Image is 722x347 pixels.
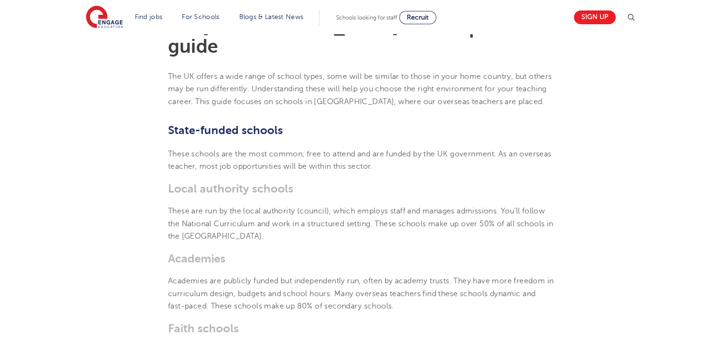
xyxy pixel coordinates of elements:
span: The UK offers a wide range of school types, some will be similar to those in your home country, b... [168,72,552,106]
span: Recruit [407,14,429,21]
a: Blogs & Latest News [239,13,304,20]
span: These are run by the local authority (council), which employs staff and manages admissions. You’l... [168,207,553,241]
b: State-funded schools [168,124,283,137]
b: Academies [168,252,225,265]
a: Find jobs [135,13,163,20]
a: Recruit [399,11,436,24]
b: Local authority schools [168,182,293,195]
b: Faith schools [168,322,239,335]
a: For Schools [182,13,219,20]
img: Engage Education [86,6,123,29]
span: Schools looking for staff [336,14,397,21]
span: Academies are publicly funded but independently run, often by academy trusts. They have more free... [168,277,553,310]
a: Sign up [574,10,616,24]
span: These schools are the most common, free to attend and are funded by the UK government. As an over... [168,150,551,171]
